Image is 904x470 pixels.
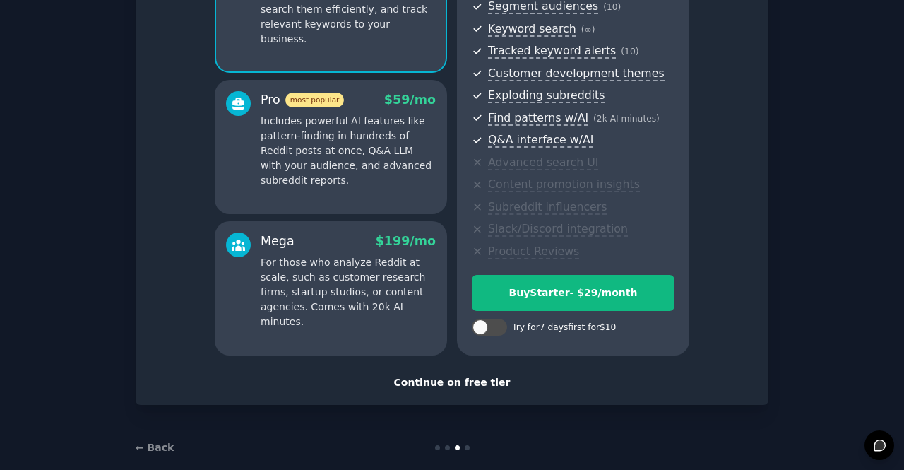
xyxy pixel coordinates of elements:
a: ← Back [136,442,174,453]
span: Advanced search UI [488,155,598,170]
span: Subreddit influencers [488,200,607,215]
div: Try for 7 days first for $10 [512,322,616,334]
span: ( ∞ ) [581,25,595,35]
span: Find patterns w/AI [488,111,588,126]
div: Buy Starter - $ 29 /month [472,286,674,300]
span: ( 10 ) [603,2,621,12]
span: Q&A interface w/AI [488,133,593,148]
span: Slack/Discord integration [488,222,628,237]
button: BuyStarter- $29/month [472,275,674,311]
div: Pro [261,91,344,109]
span: Exploding subreddits [488,88,605,103]
span: Product Reviews [488,245,579,259]
span: most popular [285,93,345,107]
span: $ 199 /mo [376,234,436,248]
p: Includes powerful AI features like pattern-finding in hundreds of Reddit posts at once, Q&A LLM w... [261,114,436,188]
span: Content promotion insights [488,177,640,192]
span: ( 10 ) [621,47,638,57]
span: Customer development themes [488,66,665,81]
div: Mega [261,233,295,250]
span: Tracked keyword alerts [488,44,616,59]
span: $ 59 /mo [384,93,436,107]
div: Continue on free tier [150,375,754,390]
span: ( 2k AI minutes ) [593,114,660,124]
p: For those who analyze Reddit at scale, such as customer research firms, startup studios, or conte... [261,255,436,329]
span: Keyword search [488,22,576,37]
